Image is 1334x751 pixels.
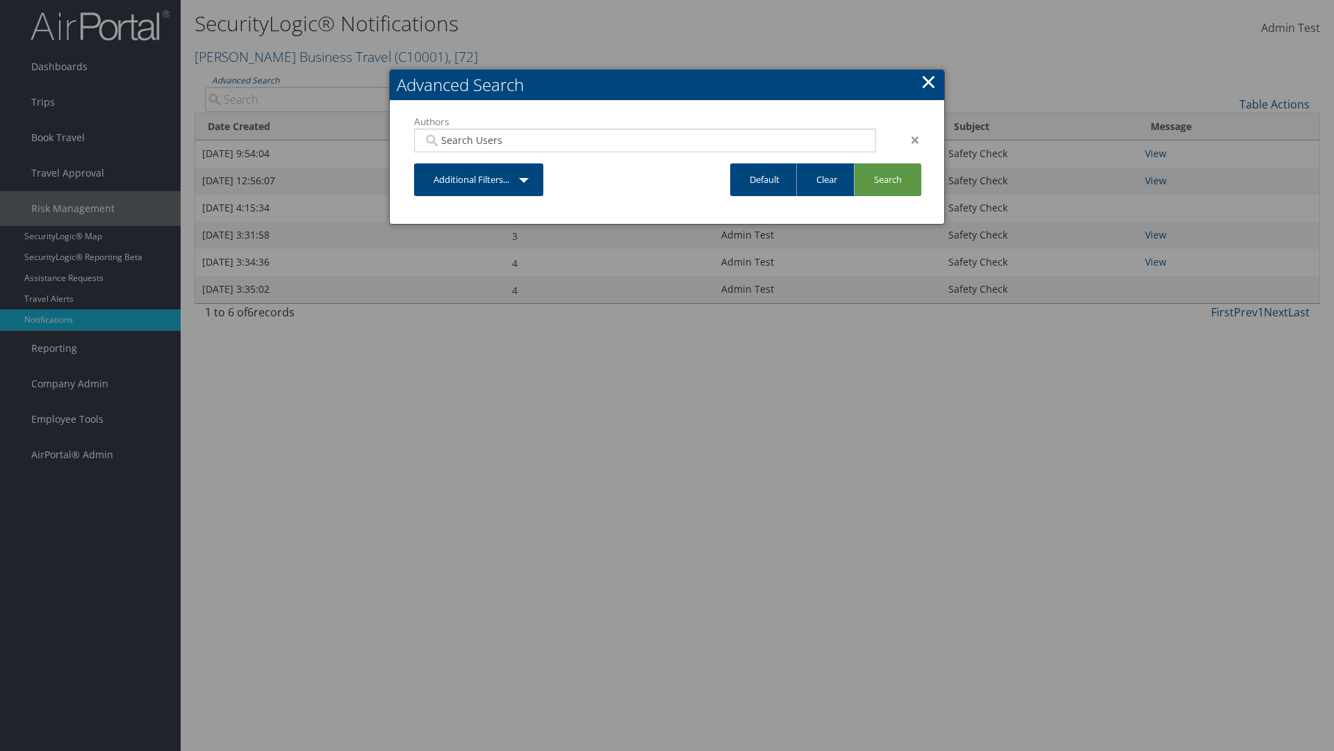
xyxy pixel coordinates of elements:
a: Default [730,163,799,196]
div: × [887,131,930,148]
a: Search [854,163,921,196]
a: Clear [796,163,857,196]
a: Additional Filters... [414,163,543,196]
h2: Advanced Search [390,70,944,100]
input: Search Users [423,134,866,147]
a: Close [921,67,937,95]
label: Authors [414,115,876,129]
